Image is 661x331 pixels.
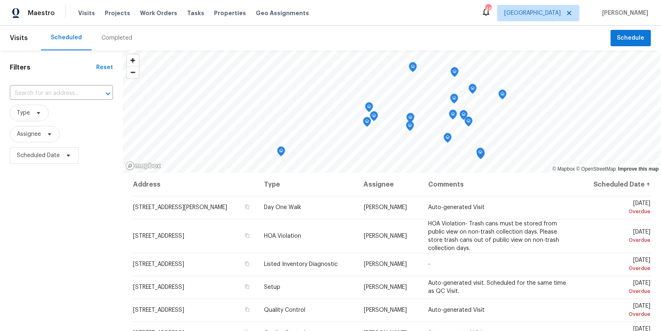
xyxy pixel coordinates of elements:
[370,111,378,124] div: Map marker
[133,205,227,210] span: [STREET_ADDRESS][PERSON_NAME]
[469,84,477,97] div: Map marker
[449,110,457,122] div: Map marker
[28,9,55,17] span: Maestro
[584,207,651,216] div: Overdue
[451,67,459,80] div: Map marker
[553,166,575,172] a: Mapbox
[125,161,161,171] a: Mapbox homepage
[96,63,113,72] div: Reset
[422,173,577,196] th: Comments
[460,110,468,123] div: Map marker
[584,310,651,318] div: Overdue
[584,236,651,244] div: Overdue
[504,9,561,17] span: [GEOGRAPHIC_DATA]
[127,54,139,66] button: Zoom in
[244,260,251,268] button: Copy Address
[133,307,184,313] span: [STREET_ADDRESS]
[102,34,132,42] div: Completed
[102,88,114,99] button: Open
[277,146,285,159] div: Map marker
[584,264,651,272] div: Overdue
[364,205,407,210] span: [PERSON_NAME]
[428,280,566,294] span: Auto-generated visit. Scheduled for the same time as QC Visit.
[584,200,651,216] span: [DATE]
[485,5,491,13] div: 46
[10,29,28,47] span: Visits
[364,261,407,267] span: [PERSON_NAME]
[140,9,177,17] span: Work Orders
[244,306,251,313] button: Copy Address
[133,173,257,196] th: Address
[10,87,90,100] input: Search for an address...
[363,117,371,130] div: Map marker
[428,261,430,267] span: -
[444,133,452,146] div: Map marker
[10,63,96,72] h1: Filters
[584,280,651,295] span: [DATE]
[617,33,645,43] span: Schedule
[365,102,373,115] div: Map marker
[428,307,485,313] span: Auto-generated Visit
[406,113,415,126] div: Map marker
[584,303,651,318] span: [DATE]
[618,166,659,172] a: Improve this map
[364,307,407,313] span: [PERSON_NAME]
[599,9,649,17] span: [PERSON_NAME]
[576,166,616,172] a: OpenStreetMap
[406,121,414,134] div: Map marker
[133,261,184,267] span: [STREET_ADDRESS]
[357,173,422,196] th: Assignee
[244,232,251,239] button: Copy Address
[264,233,301,239] span: HOA Violation
[105,9,130,17] span: Projects
[364,284,407,290] span: [PERSON_NAME]
[187,10,204,16] span: Tasks
[17,151,60,160] span: Scheduled Date
[409,62,417,75] div: Map marker
[127,67,139,78] span: Zoom out
[611,30,651,47] button: Schedule
[51,34,82,42] div: Scheduled
[577,173,651,196] th: Scheduled Date ↑
[584,257,651,272] span: [DATE]
[214,9,246,17] span: Properties
[17,109,30,117] span: Type
[244,283,251,290] button: Copy Address
[584,287,651,295] div: Overdue
[428,205,485,210] span: Auto-generated Visit
[264,307,305,313] span: Quality Control
[364,233,407,239] span: [PERSON_NAME]
[133,233,184,239] span: [STREET_ADDRESS]
[257,173,357,196] th: Type
[17,130,41,138] span: Assignee
[476,148,485,160] div: Map marker
[450,94,458,106] div: Map marker
[264,261,338,267] span: Listed Inventory Diagnostic
[428,221,559,251] span: HOA Violation- Trash cans must be stored from public view on non-trash collection days. Please st...
[127,66,139,78] button: Zoom out
[264,205,301,210] span: Day One Walk
[499,90,507,102] div: Map marker
[133,284,184,290] span: [STREET_ADDRESS]
[465,117,473,129] div: Map marker
[78,9,95,17] span: Visits
[584,229,651,244] span: [DATE]
[256,9,309,17] span: Geo Assignments
[244,203,251,211] button: Copy Address
[264,284,280,290] span: Setup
